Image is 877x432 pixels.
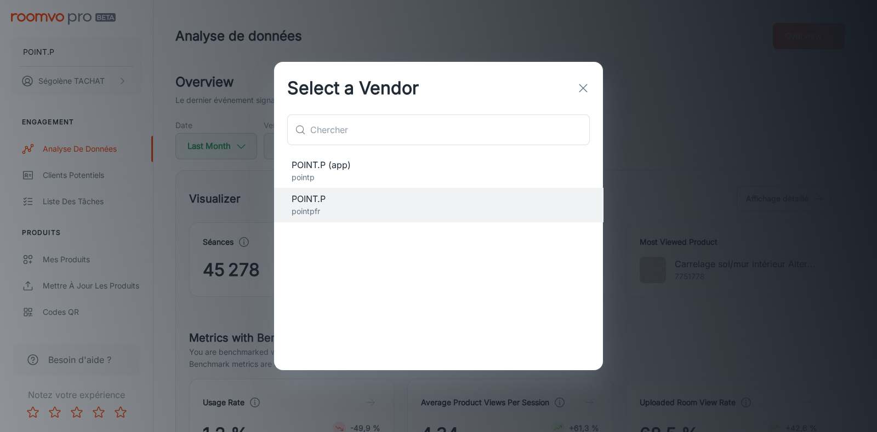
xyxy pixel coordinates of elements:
div: POINT.Ppointpfr [274,188,603,222]
div: POINT.P (app)pointp [274,154,603,188]
p: pointp [292,171,585,183]
span: POINT.P (app) [292,158,585,171]
span: POINT.P [292,192,585,205]
p: pointpfr [292,205,585,217]
input: Chercher [310,114,590,145]
h2: Select a Vendor [274,62,432,114]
